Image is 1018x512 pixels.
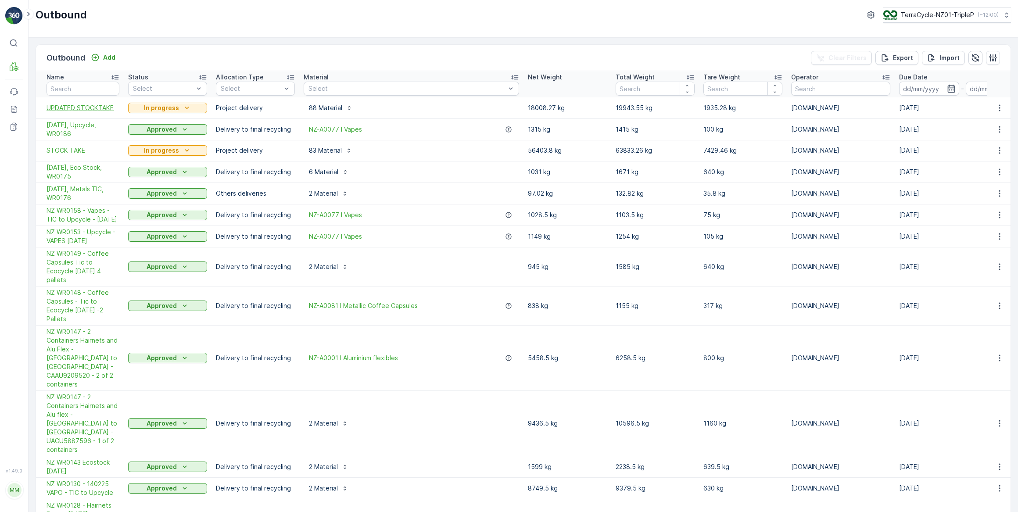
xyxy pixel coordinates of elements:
p: Approved [147,419,177,428]
p: 2238.5 kg [616,462,695,471]
td: Delivery to final recycling [211,204,299,226]
p: 83 Material [309,146,342,155]
button: In progress [128,145,207,156]
p: 132.82 kg [616,189,695,198]
button: Approved [128,483,207,494]
td: [DOMAIN_NAME] [787,140,895,161]
p: 1254 kg [616,232,695,241]
a: NZ WR0158 - Vapes - TIC to Upcycle - 9 5 2025 [47,206,119,224]
p: In progress [144,146,179,155]
p: Outbound [36,8,87,22]
a: NZ-A0077 I Vapes [309,211,362,219]
p: 9379.5 kg [616,484,695,493]
td: [DOMAIN_NAME] [787,390,895,456]
span: NZ WR0147 - 2 Containers Hairnets and Alu flex - [GEOGRAPHIC_DATA] to [GEOGRAPHIC_DATA] - UACU588... [47,393,119,454]
input: Search [703,82,782,96]
a: NZ WR0147 - 2 Containers Hairnets and Alu flex - NZ to Canada - UACU5887596 - 1 of 2 containers [47,393,119,454]
p: Status [128,73,148,82]
td: [DOMAIN_NAME] [787,118,895,140]
button: Approved [128,353,207,363]
p: 1315 kg [528,125,607,134]
p: 800 kg [703,354,782,362]
p: Tare Weight [703,73,740,82]
span: NZ WR0149 - Coffee Capsules Tic to Ecocycle [DATE] 4 pallets [47,249,119,284]
button: 2 Material [304,481,354,495]
p: 1103.5 kg [616,211,695,219]
p: 5458.5 kg [528,354,607,362]
p: 6258.5 kg [616,354,695,362]
span: NZ WR0148 - Coffee Capsules - Tic to Ecocycle [DATE] -2 Pallets [47,288,119,323]
p: Name [47,73,64,82]
p: 838 kg [528,301,607,310]
p: Import [939,54,960,62]
input: Search [791,82,890,96]
input: dd/mm/yyyy [899,82,959,96]
p: 75 kg [703,211,782,219]
p: 105 kg [703,232,782,241]
td: [DOMAIN_NAME] [787,456,895,477]
p: 2 Material [309,484,338,493]
button: Approved [128,462,207,472]
a: NZ WR0130 - 140225 VAPO - TIC to Upcycle [47,480,119,497]
td: Delivery to final recycling [211,477,299,499]
a: 30/05/2025, Eco Stock, WR0175 [47,163,119,181]
p: Due Date [899,73,928,82]
a: NZ WR0149 - Coffee Capsules Tic to Ecocycle 22.4.2025 4 pallets [47,249,119,284]
button: Approved [128,261,207,272]
p: 2 Material [309,462,338,471]
a: NZ-A0077 I Vapes [309,232,362,241]
button: Approved [128,210,207,220]
p: 18008.27 kg [528,104,607,112]
p: Select [308,84,505,93]
p: 10596.5 kg [616,419,695,428]
td: Project delivery [211,97,299,118]
p: 630 kg [703,484,782,493]
span: NZ-A0081 I Metallic Coffee Capsules [309,301,418,310]
span: [DATE], Upcycle, WR0186 [47,121,119,138]
p: Approved [147,301,177,310]
input: Search [47,82,119,96]
button: Export [875,51,918,65]
button: 2 Material [304,260,354,274]
td: Delivery to final recycling [211,286,299,325]
p: Net Weight [528,73,562,82]
a: STOCK TAKE [47,146,119,155]
p: Total Weight [616,73,655,82]
p: Outbound [47,52,86,64]
p: Add [103,53,115,62]
button: In progress [128,103,207,113]
p: 640 kg [703,168,782,176]
p: 56403.8 kg [528,146,607,155]
p: 1160 kg [703,419,782,428]
button: Approved [128,231,207,242]
a: NZ WR0148 - Coffee Capsules - Tic to Ecocycle 4.4.2025 -2 Pallets [47,288,119,323]
span: NZ-A0001 I Aluminium flexibles [309,354,398,362]
td: Others deliveries [211,183,299,204]
p: 945 kg [528,262,607,271]
td: [DOMAIN_NAME] [787,97,895,118]
p: Approved [147,211,177,219]
p: Select [133,84,194,93]
p: 35.8 kg [703,189,782,198]
p: 100 kg [703,125,782,134]
a: 13/05/2025, Metals TIC, WR0176 [47,185,119,202]
td: [DOMAIN_NAME] [787,286,895,325]
p: 19943.55 kg [616,104,695,112]
img: TC_7kpGtVS.png [883,10,897,20]
p: Approved [147,189,177,198]
p: 63833.26 kg [616,146,695,155]
p: 88 Material [309,104,342,112]
button: 2 Material [304,460,354,474]
td: Delivery to final recycling [211,226,299,247]
p: 2 Material [309,262,338,271]
a: UPDATED STOCKTAKE [47,104,119,112]
p: 640 kg [703,262,782,271]
p: Select [221,84,281,93]
span: v 1.49.0 [5,468,23,473]
button: TerraCycle-NZ01-TripleP(+12:00) [883,7,1011,23]
a: NZ WR0153 - Upcycle - VAPES 29-04-2025 [47,228,119,245]
p: 639.5 kg [703,462,782,471]
p: Approved [147,232,177,241]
